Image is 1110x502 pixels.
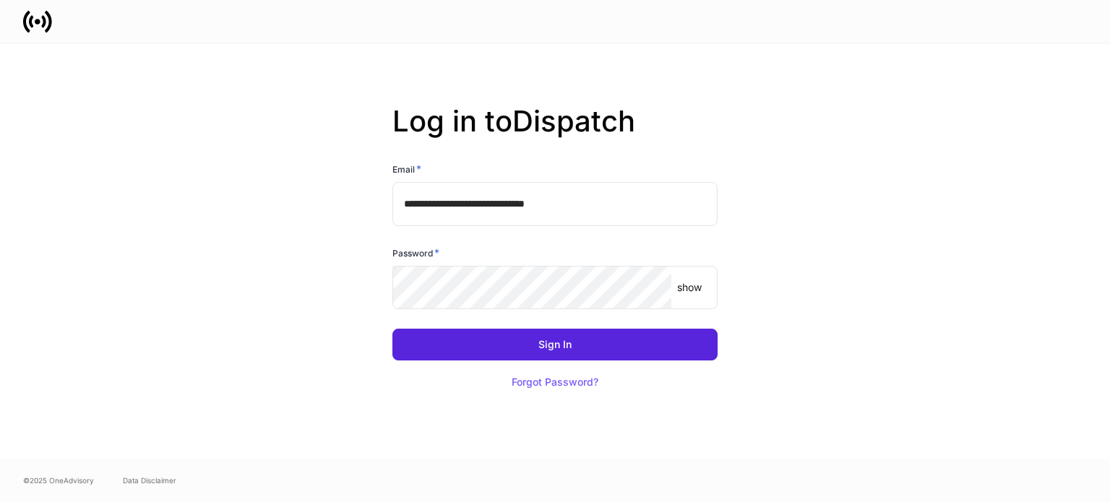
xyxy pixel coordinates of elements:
p: show [677,280,702,295]
button: Forgot Password? [494,366,616,398]
span: © 2025 OneAdvisory [23,475,94,486]
a: Data Disclaimer [123,475,176,486]
div: Sign In [538,339,572,350]
h6: Password [392,246,439,260]
h6: Email [392,162,421,176]
h2: Log in to Dispatch [392,104,718,162]
div: Forgot Password? [512,377,598,387]
button: Sign In [392,329,718,360]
